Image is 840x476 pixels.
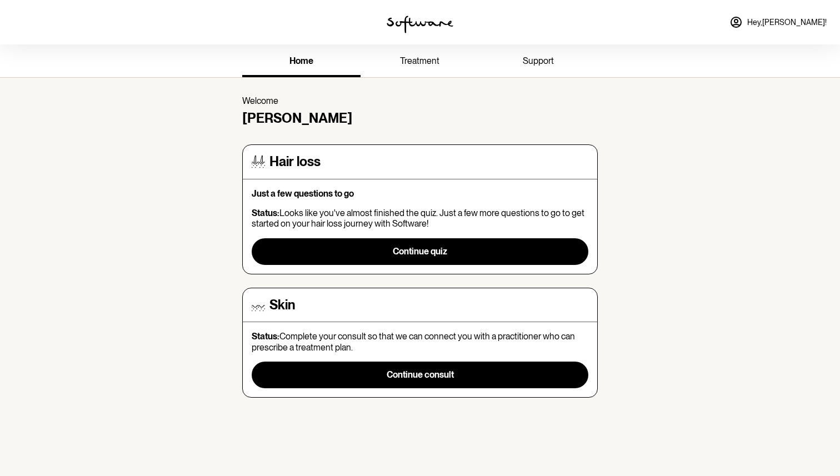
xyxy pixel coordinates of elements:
span: Continue consult [387,369,454,380]
strong: Status: [252,208,279,218]
a: home [242,47,361,77]
p: Complete your consult so that we can connect you with a practitioner who can prescribe a treatmen... [252,331,588,352]
p: Looks like you've almost finished the quiz. Just a few more questions to go to get started on you... [252,208,588,229]
p: Just a few questions to go [252,188,588,199]
span: support [523,56,554,66]
button: Continue consult [252,362,588,388]
a: support [479,47,598,77]
span: treatment [400,56,439,66]
h4: Skin [269,297,295,313]
span: Continue quiz [393,246,447,257]
button: Continue quiz [252,238,588,265]
img: software logo [387,16,453,33]
a: treatment [361,47,479,77]
span: home [289,56,313,66]
h4: Hair loss [269,154,321,170]
span: Hey, [PERSON_NAME] ! [747,18,827,27]
p: Welcome [242,96,598,106]
a: Hey,[PERSON_NAME]! [723,9,833,36]
h4: [PERSON_NAME] [242,111,598,127]
strong: Status: [252,331,279,342]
